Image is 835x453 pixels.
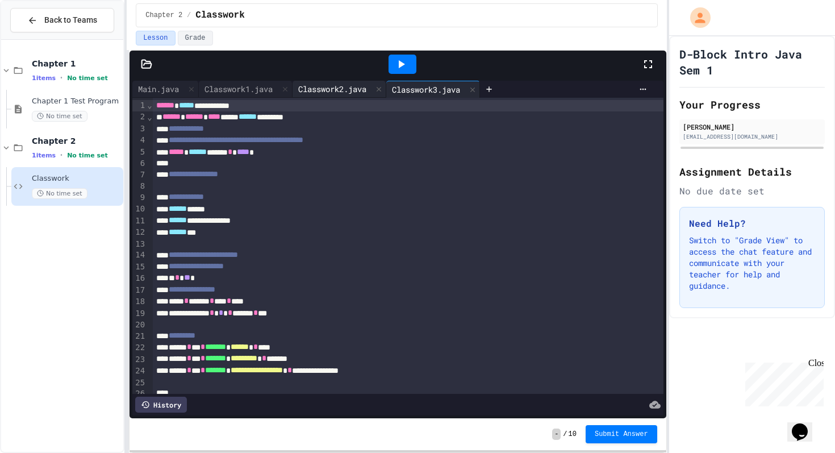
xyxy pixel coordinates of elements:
div: Classwork1.java [199,83,278,95]
span: Classwork [195,9,244,22]
span: / [187,11,191,20]
div: 7 [132,169,147,181]
div: Main.java [132,83,185,95]
span: Classwork [32,174,121,184]
span: No time set [32,111,87,122]
div: 17 [132,285,147,296]
div: 24 [132,365,147,377]
div: 13 [132,239,147,250]
div: 12 [132,227,147,238]
div: 15 [132,261,147,273]
button: Submit Answer [586,425,657,443]
div: [PERSON_NAME] [683,122,821,132]
div: 26 [132,388,147,400]
div: 16 [132,273,147,284]
h2: Assignment Details [679,164,825,180]
div: 6 [132,158,147,169]
span: 1 items [32,152,56,159]
span: • [60,73,62,82]
div: Classwork3.java [386,84,466,95]
div: History [135,397,187,413]
button: Grade [178,31,213,45]
p: Switch to "Grade View" to access the chat feature and communicate with your teacher for help and ... [689,235,815,292]
span: No time set [67,74,108,82]
iframe: chat widget [787,408,824,442]
span: / [563,430,567,439]
div: 18 [132,296,147,307]
span: No time set [67,152,108,159]
div: 25 [132,377,147,389]
div: Main.java [132,81,199,98]
div: Chat with us now!Close [5,5,78,72]
span: Chapter 1 [32,59,121,69]
span: Fold line [147,101,152,110]
span: Submit Answer [595,430,648,439]
button: Lesson [136,31,175,45]
div: My Account [678,5,713,31]
div: Classwork2.java [293,81,386,98]
div: 4 [132,135,147,146]
div: 14 [132,250,147,261]
div: 22 [132,342,147,354]
span: No time set [32,188,87,199]
div: Classwork2.java [293,83,372,95]
div: 19 [132,308,147,319]
div: Classwork3.java [386,81,480,98]
div: 21 [132,331,147,342]
div: No due date set [679,184,825,198]
span: 10 [569,430,577,439]
span: Back to Teams [44,14,97,26]
h3: Need Help? [689,217,815,230]
div: 20 [132,319,147,331]
div: 1 [132,100,147,111]
span: • [60,151,62,160]
div: 11 [132,215,147,227]
div: 23 [132,354,147,365]
iframe: chat widget [741,358,824,406]
h1: D-Block Intro Java Sem 1 [679,46,825,78]
div: 5 [132,147,147,158]
span: - [552,429,561,440]
span: Chapter 2 [32,136,121,146]
div: 10 [132,203,147,215]
div: 8 [132,181,147,192]
button: Back to Teams [10,8,114,32]
div: 2 [132,111,147,123]
span: Fold line [147,113,152,122]
span: 1 items [32,74,56,82]
div: Classwork1.java [199,81,293,98]
h2: Your Progress [679,97,825,113]
div: 9 [132,192,147,203]
span: Chapter 1 Test Program [32,97,121,106]
span: Chapter 2 [145,11,182,20]
div: [EMAIL_ADDRESS][DOMAIN_NAME] [683,132,821,141]
div: 3 [132,123,147,135]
